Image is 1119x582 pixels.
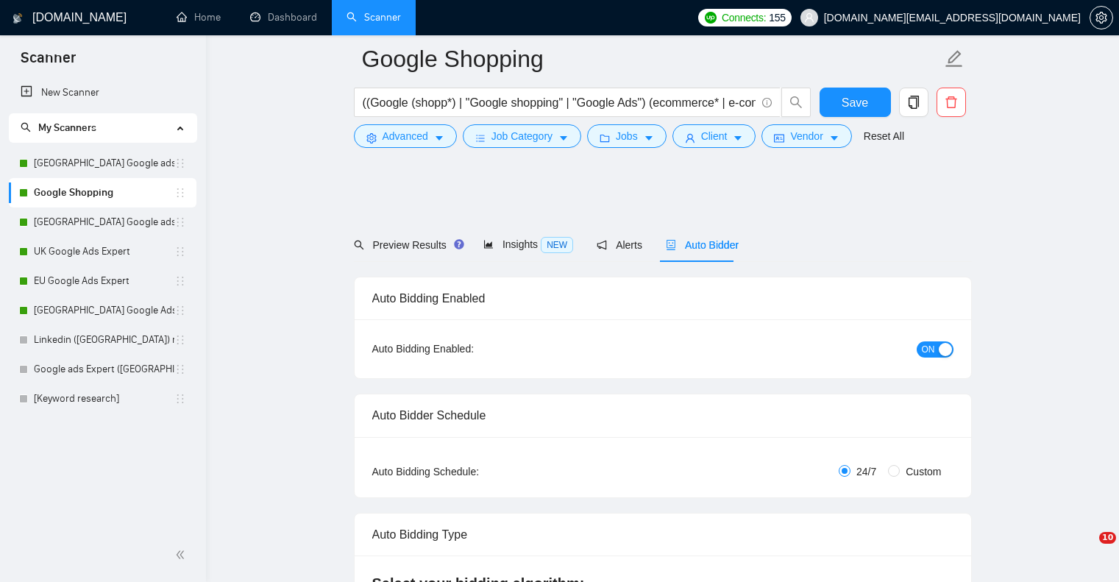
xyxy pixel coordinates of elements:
[463,124,581,148] button: barsJob Categorycaret-down
[829,132,839,143] span: caret-down
[174,246,186,258] span: holder
[483,239,494,249] span: area-chart
[491,128,553,144] span: Job Category
[937,88,966,117] button: delete
[597,239,642,251] span: Alerts
[900,96,928,109] span: copy
[354,124,457,148] button: settingAdvancedcaret-down
[175,547,190,562] span: double-left
[34,355,174,384] a: Google ads Expert ([GEOGRAPHIC_DATA]) no bids
[34,325,174,355] a: Linkedin ([GEOGRAPHIC_DATA]) no bids
[250,11,317,24] a: dashboardDashboard
[483,238,573,250] span: Insights
[372,394,953,436] div: Auto Bidder Schedule
[685,132,695,143] span: user
[782,96,810,109] span: search
[672,124,756,148] button: userClientcaret-down
[722,10,766,26] span: Connects:
[864,128,904,144] a: Reset All
[177,11,221,24] a: homeHome
[9,237,196,266] li: UK Google Ads Expert
[937,96,965,109] span: delete
[761,124,851,148] button: idcardVendorcaret-down
[174,275,186,287] span: holder
[383,128,428,144] span: Advanced
[666,240,676,250] span: robot
[475,132,486,143] span: bars
[9,178,196,207] li: Google Shopping
[701,128,728,144] span: Client
[850,464,882,480] span: 24/7
[174,305,186,316] span: holder
[9,207,196,237] li: Ukraine Google ads Expert
[597,240,607,250] span: notification
[558,132,569,143] span: caret-down
[899,88,928,117] button: copy
[616,128,638,144] span: Jobs
[174,187,186,199] span: holder
[9,355,196,384] li: Google ads Expert (USA) no bids
[1069,532,1104,567] iframe: Intercom live chat
[820,88,891,117] button: Save
[363,93,756,112] input: Search Freelance Jobs...
[9,296,196,325] li: USA Google Ads Expert
[1090,12,1112,24] span: setting
[1099,532,1116,544] span: 10
[733,132,743,143] span: caret-down
[9,149,196,178] li: Germany Google ads Expert
[34,384,174,414] a: [Keyword research]
[922,341,935,358] span: ON
[1090,12,1113,24] a: setting
[9,384,196,414] li: [Keyword research]
[842,93,868,112] span: Save
[366,132,377,143] span: setting
[644,132,654,143] span: caret-down
[762,98,772,107] span: info-circle
[34,266,174,296] a: EU Google Ads Expert
[372,464,566,480] div: Auto Bidding Schedule:
[174,393,186,405] span: holder
[21,122,31,132] span: search
[945,49,964,68] span: edit
[174,334,186,346] span: holder
[347,11,401,24] a: searchScanner
[587,124,667,148] button: folderJobscaret-down
[452,238,466,251] div: Tooltip anchor
[9,78,196,107] li: New Scanner
[774,132,784,143] span: idcard
[174,363,186,375] span: holder
[705,12,717,24] img: upwork-logo.png
[174,157,186,169] span: holder
[372,341,566,357] div: Auto Bidding Enabled:
[790,128,823,144] span: Vendor
[666,239,739,251] span: Auto Bidder
[34,149,174,178] a: [GEOGRAPHIC_DATA] Google ads Expert
[769,10,785,26] span: 155
[34,207,174,237] a: [GEOGRAPHIC_DATA] Google ads Expert
[34,237,174,266] a: UK Google Ads Expert
[372,514,953,556] div: Auto Bidding Type
[9,325,196,355] li: Linkedin (Europe) no bids
[354,239,460,251] span: Preview Results
[13,7,23,30] img: logo
[34,178,174,207] a: Google Shopping
[174,216,186,228] span: holder
[600,132,610,143] span: folder
[804,13,814,23] span: user
[900,464,947,480] span: Custom
[372,277,953,319] div: Auto Bidding Enabled
[38,121,96,134] span: My Scanners
[354,240,364,250] span: search
[21,78,185,107] a: New Scanner
[9,266,196,296] li: EU Google Ads Expert
[21,121,96,134] span: My Scanners
[34,296,174,325] a: [GEOGRAPHIC_DATA] Google Ads Expert
[541,237,573,253] span: NEW
[362,40,942,77] input: Scanner name...
[434,132,444,143] span: caret-down
[781,88,811,117] button: search
[9,47,88,78] span: Scanner
[1090,6,1113,29] button: setting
